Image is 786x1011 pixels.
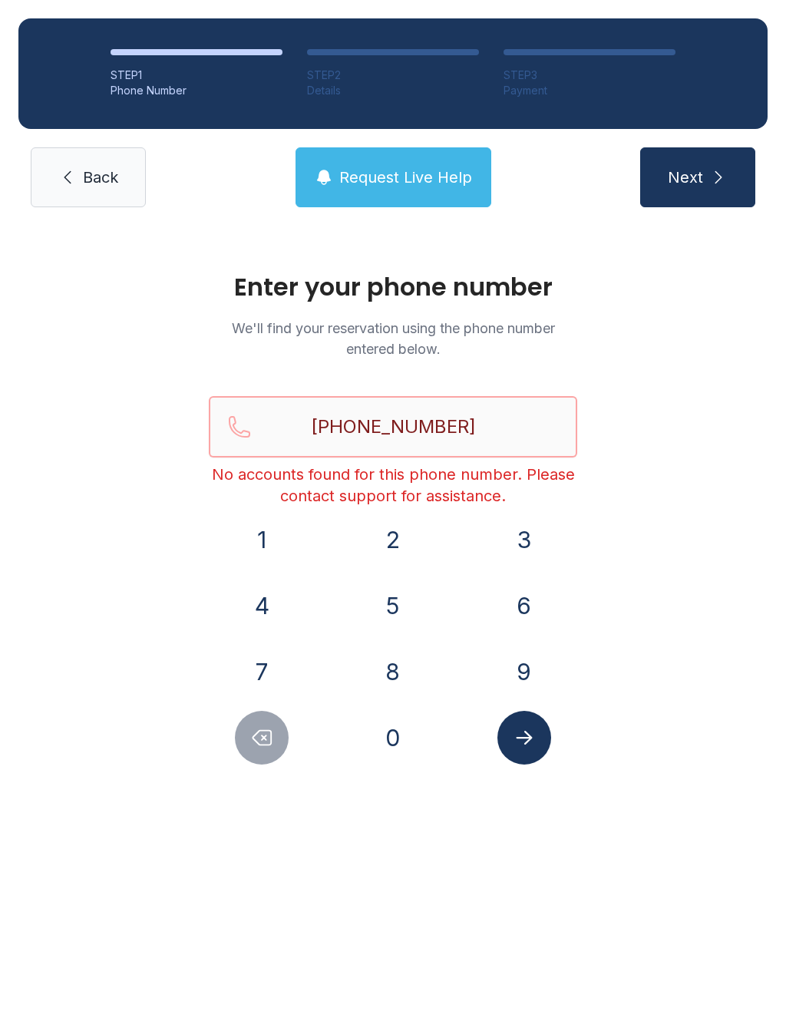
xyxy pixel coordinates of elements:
[235,645,289,699] button: 7
[307,68,479,83] div: STEP 2
[366,645,420,699] button: 8
[504,68,675,83] div: STEP 3
[209,275,577,299] h1: Enter your phone number
[497,645,551,699] button: 9
[504,83,675,98] div: Payment
[497,711,551,765] button: Submit lookup form
[209,396,577,458] input: Reservation phone number
[668,167,703,188] span: Next
[111,68,282,83] div: STEP 1
[235,579,289,633] button: 4
[209,318,577,359] p: We'll find your reservation using the phone number entered below.
[111,83,282,98] div: Phone Number
[307,83,479,98] div: Details
[366,711,420,765] button: 0
[235,513,289,567] button: 1
[366,579,420,633] button: 5
[497,513,551,567] button: 3
[497,579,551,633] button: 6
[366,513,420,567] button: 2
[235,711,289,765] button: Delete number
[83,167,118,188] span: Back
[209,464,577,507] div: No accounts found for this phone number. Please contact support for assistance.
[339,167,472,188] span: Request Live Help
